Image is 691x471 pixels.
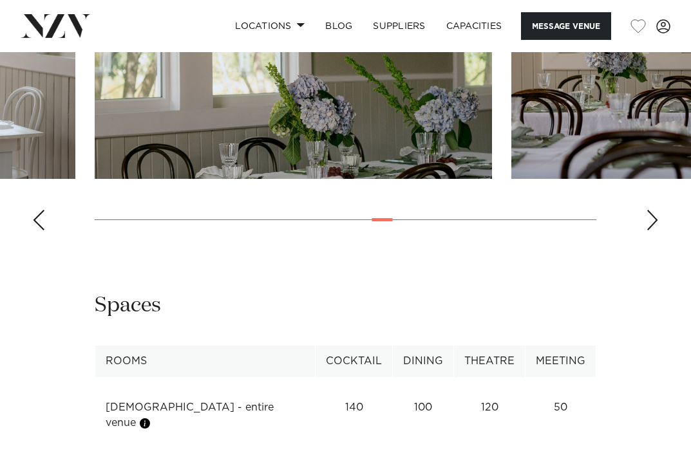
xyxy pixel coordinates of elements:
[393,346,454,377] th: Dining
[525,392,596,439] td: 50
[316,346,393,377] th: Cocktail
[225,12,315,40] a: Locations
[95,392,316,439] td: [DEMOGRAPHIC_DATA] - entire venue
[454,346,525,377] th: Theatre
[316,392,393,439] td: 140
[315,12,363,40] a: BLOG
[393,392,454,439] td: 100
[21,14,91,37] img: nzv-logo.png
[95,292,161,320] h2: Spaces
[521,12,611,40] button: Message Venue
[525,346,596,377] th: Meeting
[363,12,435,40] a: SUPPLIERS
[95,346,316,377] th: Rooms
[454,392,525,439] td: 120
[436,12,513,40] a: Capacities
